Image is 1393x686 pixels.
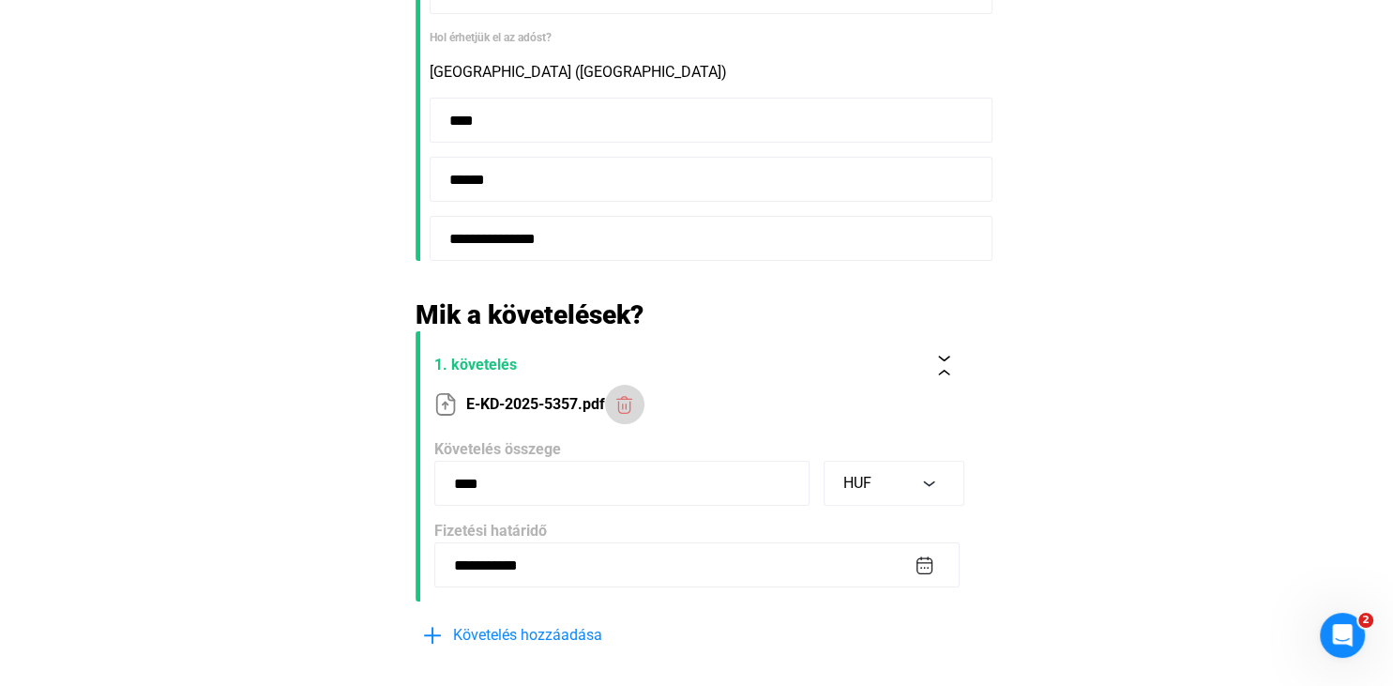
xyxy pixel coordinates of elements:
[434,354,917,376] span: 1. követelés
[421,624,444,647] img: plus-blue
[416,298,978,331] h2: Mik a követelések?
[1358,613,1373,628] span: 2
[843,474,871,492] span: HUF
[434,440,561,458] span: Követelés összege
[434,522,547,540] span: Fizetési határidő
[416,616,697,655] button: plus-blueKövetelés hozzáadása
[453,624,602,647] span: Követelés hozzáadása
[434,393,457,416] img: upload-paper
[466,393,605,416] span: E-KD-2025-5357.pdf
[605,385,644,424] button: trash-red
[614,395,634,415] img: trash-red
[430,61,978,84] div: [GEOGRAPHIC_DATA] ([GEOGRAPHIC_DATA])
[430,28,978,47] div: Hol érhetjük el az adóst?
[824,461,964,506] button: HUF
[934,356,954,375] img: collapse
[1320,613,1365,658] iframe: Intercom live chat
[925,345,964,385] button: collapse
